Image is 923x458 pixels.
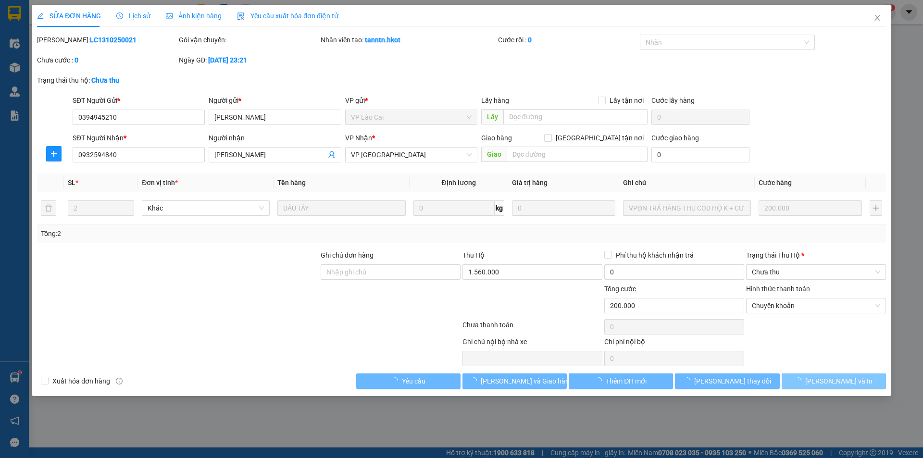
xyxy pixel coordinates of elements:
label: Ghi chú đơn hàng [321,251,374,259]
input: Cước giao hàng [651,147,749,162]
span: Khác [148,201,264,215]
span: [PERSON_NAME] và Giao hàng [481,376,573,386]
b: Chưa thu [91,76,119,84]
div: Trạng thái Thu Hộ [746,250,886,260]
span: Ảnh kiện hàng [166,12,222,20]
span: Giao hàng [481,134,512,142]
span: Thu Hộ [462,251,485,259]
input: Dọc đường [503,109,648,124]
button: plus [870,200,882,216]
button: [PERSON_NAME] thay đổi [675,373,779,389]
span: Xuất hóa đơn hàng [49,376,114,386]
span: Chưa thu [752,265,880,279]
input: Ghi chú đơn hàng [321,264,461,280]
div: Tổng: 2 [41,228,356,239]
span: VP Đà Nẵng [351,148,472,162]
div: Chi phí nội bộ [604,336,744,351]
span: Lấy hàng [481,97,509,104]
span: loading [684,377,694,384]
span: Phí thu hộ khách nhận trả [612,250,698,260]
span: VP Lào Cai [351,110,472,124]
div: Người nhận [209,133,341,143]
label: Cước lấy hàng [651,97,695,104]
span: Cước hàng [759,179,792,186]
button: plus [46,146,62,161]
button: delete [41,200,56,216]
span: loading [391,377,402,384]
div: Chưa thanh toán [461,320,603,336]
input: VD: Bàn, Ghế [277,200,405,216]
div: Nhân viên tạo: [321,35,496,45]
span: Thêm ĐH mới [606,376,647,386]
b: tanntn.hkot [365,36,400,44]
input: 0 [512,200,615,216]
label: Hình thức thanh toán [746,285,810,293]
input: Cước lấy hàng [651,110,749,125]
span: Yêu cầu [402,376,425,386]
span: info-circle [116,378,123,384]
span: Lịch sử [116,12,150,20]
span: loading [470,377,481,384]
button: [PERSON_NAME] và Giao hàng [462,373,567,389]
span: edit [37,12,44,19]
div: Ngày GD: [179,55,319,65]
div: Gói vận chuyển: [179,35,319,45]
span: plus [47,150,61,158]
label: Cước giao hàng [651,134,699,142]
img: icon [237,12,245,20]
span: loading [595,377,606,384]
span: Lấy [481,109,503,124]
b: [DATE] 23:21 [208,56,247,64]
div: Cước rồi : [498,35,638,45]
div: [PERSON_NAME]: [37,35,177,45]
b: 0 [75,56,78,64]
span: Chuyển khoản [752,298,880,313]
div: Người gửi [209,95,341,106]
div: Ghi chú nội bộ nhà xe [462,336,602,351]
button: Yêu cầu [356,373,461,389]
input: Ghi Chú [623,200,751,216]
span: Tổng cước [604,285,636,293]
div: SĐT Người Gửi [73,95,205,106]
b: LC1310250021 [90,36,137,44]
span: [PERSON_NAME] và In [805,376,873,386]
div: SĐT Người Nhận [73,133,205,143]
span: user-add [328,151,336,159]
span: Giao [481,147,507,162]
span: SL [68,179,75,186]
div: VP gửi [345,95,477,106]
span: [GEOGRAPHIC_DATA] tận nơi [552,133,648,143]
span: SỬA ĐƠN HÀNG [37,12,101,20]
span: kg [495,200,504,216]
span: Tên hàng [277,179,306,186]
button: Close [864,5,891,32]
div: Chưa cước : [37,55,177,65]
button: [PERSON_NAME] và In [782,373,886,389]
span: Giá trị hàng [512,179,548,186]
span: Yêu cầu xuất hóa đơn điện tử [237,12,338,20]
span: picture [166,12,173,19]
input: 0 [759,200,862,216]
input: Dọc đường [507,147,648,162]
span: Đơn vị tính [142,179,178,186]
div: Trạng thái thu hộ: [37,75,212,86]
span: Định lượng [442,179,476,186]
span: Lấy tận nơi [606,95,648,106]
span: close [873,14,881,22]
span: loading [795,377,805,384]
b: 0 [528,36,532,44]
span: VP Nhận [345,134,372,142]
button: Thêm ĐH mới [569,373,673,389]
span: clock-circle [116,12,123,19]
span: [PERSON_NAME] thay đổi [694,376,771,386]
th: Ghi chú [619,173,755,192]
